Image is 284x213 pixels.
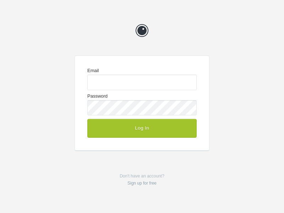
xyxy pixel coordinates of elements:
input: Email [87,75,197,90]
a: Sign up for free [127,181,157,186]
p: Don't have an account? [75,173,209,187]
a: Prevue [131,20,153,41]
input: Password [87,100,197,115]
button: Log In [87,119,197,137]
label: Email [87,68,197,90]
label: Password [87,94,197,115]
